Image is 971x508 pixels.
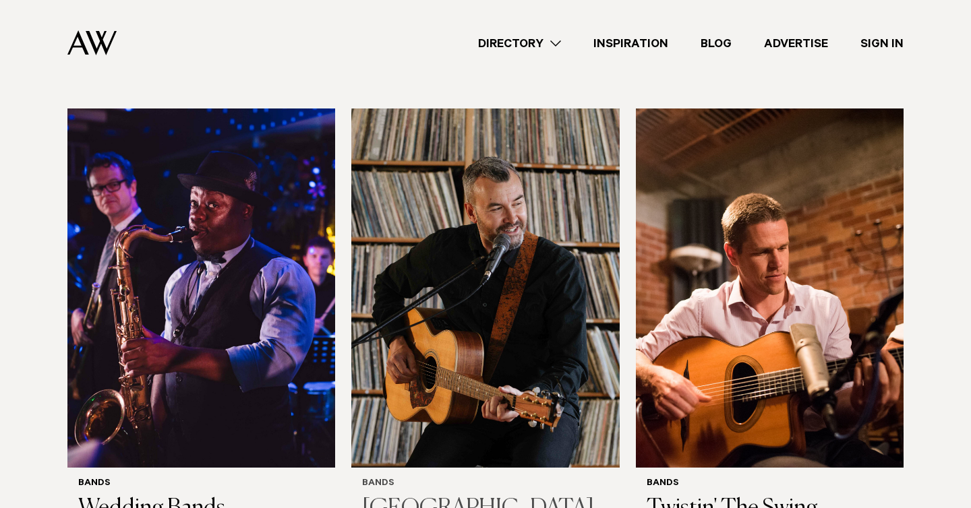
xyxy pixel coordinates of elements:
img: Auckland Weddings Bands | Twistin' The Swing [636,108,904,468]
h6: Bands [362,478,608,490]
a: Directory [462,34,577,53]
a: Sign In [844,34,920,53]
img: Auckland Weddings Bands | Belle Isle [351,108,619,468]
a: Advertise [748,34,844,53]
h6: Bands [647,478,893,490]
a: Blog [684,34,748,53]
a: Inspiration [577,34,684,53]
img: Auckland Weddings Bands | Wedding Bands [67,108,335,468]
img: Auckland Weddings Logo [67,30,117,55]
h6: Bands [78,478,324,490]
